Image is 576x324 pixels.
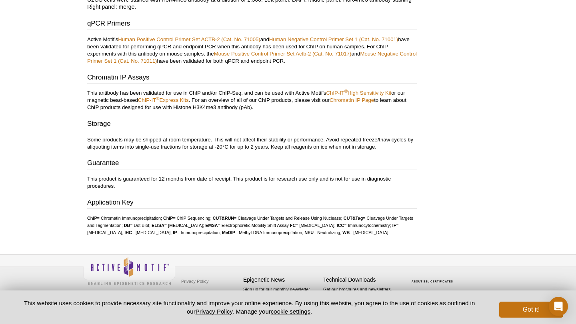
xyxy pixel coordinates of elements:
[412,280,453,283] a: ABOUT SSL CERTIFICATES
[173,230,221,235] li: = Immunoprecipitation;
[342,230,350,235] strong: WB
[304,230,341,235] li: = Neutralizing;
[323,276,399,283] h4: Technical Downloads
[156,96,159,101] sup: ®
[87,198,417,209] h3: Application Key
[290,223,296,228] strong: FC
[269,36,398,42] a: Human Negative Control Primer Set 1 (Cat. No. 71001)
[214,51,352,57] a: Mouse Positive Control Primer Set Actb-2 (Cat. No. 71017)
[87,36,417,65] p: Active Motif's and have been validated for performing qPCR and endpoint PCR when this antibody ha...
[344,89,348,93] sup: ®
[173,230,177,235] strong: IP
[337,223,344,228] strong: ICC
[163,216,212,221] li: = ChIP Sequencing;
[179,275,210,287] a: Privacy Policy
[243,276,319,283] h4: Epigenetic News
[87,136,417,151] p: Some products may be shipped at room temperature. This will not affect their stability or perform...
[344,216,363,221] strong: CUT&Tag
[179,287,221,299] a: Terms & Conditions
[124,230,172,235] li: = [MEDICAL_DATA];
[152,223,164,228] strong: ELISA
[87,19,417,30] h3: qPCR Primers
[549,297,568,316] div: Open Intercom Messenger
[213,216,342,221] li: = Cleavage Under Targets and Release Using Nuclease;
[337,223,391,228] li: = Immunocytochemistry;
[138,97,189,103] a: ChIP-IT®Express Kits
[87,158,417,169] h3: Guarantee
[87,119,417,130] h3: Storage
[163,216,173,221] strong: ChIP
[330,97,374,103] a: Chromatin IP Page
[323,286,399,306] p: Get our brochures and newsletters, or request them by mail.
[87,216,97,221] strong: ChIP
[326,90,392,96] a: ChIP-IT®High Sensitivity Kit
[87,175,417,190] p: This product is guaranteed for 12 months from date of receipt. This product is for research use o...
[499,302,563,318] button: Got it!
[271,308,310,315] button: cookie settings
[213,216,234,221] strong: CUT&RUN
[304,230,314,235] strong: NEU
[342,230,388,235] li: = [MEDICAL_DATA]
[392,223,396,228] strong: IF
[87,89,417,111] p: This antibody has been validated for use in ChIP and/or ChIP-Seq, and can be used with Active Mot...
[87,73,417,84] h3: Chromatin IP Assays
[222,230,235,235] strong: MeDIP
[87,51,417,64] a: Mouse Negative Control Primer Set 1 (Cat. No. 71011)
[87,216,162,221] li: = Chromatin Immunoprecipitation;
[196,308,232,315] a: Privacy Policy
[83,254,175,287] img: Active Motif,
[118,36,260,42] a: Human Positive Control Primer Set ACTB-2 (Cat. No. 71005)
[124,223,150,228] li: = Dot Blot;
[152,223,204,228] li: = [MEDICAL_DATA];
[243,286,319,313] p: Sign up for our monthly newsletter highlighting recent publications in the field of epigenetics.
[205,223,218,228] strong: EMSA
[403,268,463,286] table: Click to Verify - This site chose Symantec SSL for secure e-commerce and confidential communicati...
[124,230,132,235] strong: IHC
[87,216,413,228] li: = Cleavage Under Targets and Tagmentation;
[124,223,130,228] strong: DB
[205,223,289,228] li: = Electrophoretic Mobility Shift Assay
[222,230,303,235] li: = Methyl-DNA Immunoprecipitation;
[290,223,336,228] li: = [MEDICAL_DATA];
[13,299,486,316] p: This website uses cookies to provide necessary site functionality and improve your online experie...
